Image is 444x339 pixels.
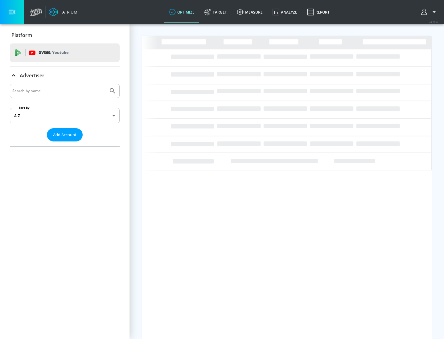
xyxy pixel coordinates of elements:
div: Platform [10,27,120,44]
label: Sort By [18,106,31,110]
p: DV360: [39,49,68,56]
div: DV360: Youtube [10,43,120,62]
span: v 4.28.0 [429,20,438,24]
a: Atrium [49,7,77,17]
a: Target [199,1,232,23]
a: measure [232,1,268,23]
nav: list of Advertiser [10,141,120,146]
a: Analyze [268,1,302,23]
input: Search by name [12,87,106,95]
p: Youtube [52,49,68,56]
div: Atrium [60,9,77,15]
a: Report [302,1,335,23]
div: Advertiser [10,84,120,146]
button: Add Account [47,128,83,141]
div: Advertiser [10,67,120,84]
a: optimize [164,1,199,23]
p: Advertiser [20,72,44,79]
span: Add Account [53,131,76,138]
p: Platform [11,32,32,39]
div: A-Z [10,108,120,123]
